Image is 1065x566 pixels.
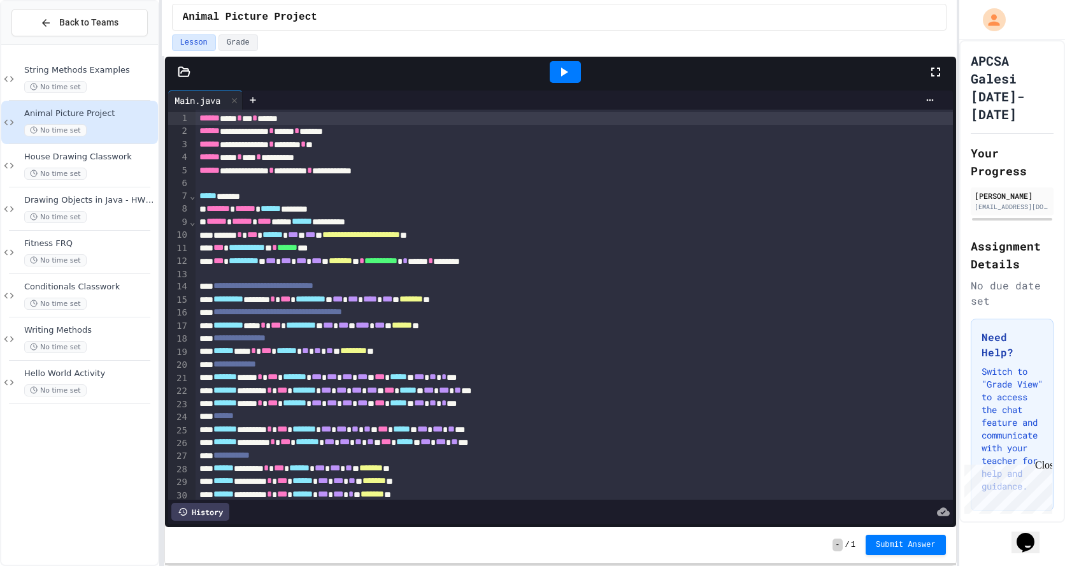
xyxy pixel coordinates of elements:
[24,168,87,180] span: No time set
[1011,515,1052,553] iframe: chat widget
[24,238,155,249] span: Fitness FRQ
[24,211,87,223] span: No time set
[833,539,842,551] span: -
[168,94,227,107] div: Main.java
[24,384,87,396] span: No time set
[24,298,87,310] span: No time set
[24,124,87,136] span: No time set
[845,540,850,550] span: /
[168,411,189,424] div: 24
[24,195,155,206] span: Drawing Objects in Java - HW Playposit Code
[168,112,189,125] div: 1
[982,330,1043,360] h3: Need Help?
[168,424,189,437] div: 25
[866,535,946,555] button: Submit Answer
[168,307,189,319] div: 16
[168,450,189,463] div: 27
[59,16,118,29] span: Back to Teams
[168,216,189,229] div: 9
[168,229,189,242] div: 10
[24,108,155,119] span: Animal Picture Project
[975,202,1050,212] div: [EMAIL_ADDRESS][DOMAIN_NAME]
[168,463,189,476] div: 28
[975,190,1050,201] div: [PERSON_NAME]
[24,81,87,93] span: No time set
[168,138,189,151] div: 3
[189,191,196,201] span: Fold line
[168,91,243,110] div: Main.java
[168,203,189,215] div: 8
[168,294,189,307] div: 15
[24,282,155,293] span: Conditionals Classwork
[971,237,1054,273] h2: Assignment Details
[168,490,189,502] div: 30
[24,254,87,266] span: No time set
[168,164,189,177] div: 5
[171,503,229,521] div: History
[168,242,189,255] div: 11
[971,52,1054,123] h1: APCSA Galesi [DATE]-[DATE]
[24,368,155,379] span: Hello World Activity
[24,341,87,353] span: No time set
[168,177,189,190] div: 6
[969,5,1009,34] div: My Account
[168,320,189,333] div: 17
[168,372,189,385] div: 21
[168,268,189,281] div: 13
[183,10,317,25] span: Animal Picture Project
[168,255,189,268] div: 12
[971,278,1054,308] div: No due date set
[168,151,189,164] div: 4
[189,217,196,227] span: Fold line
[876,540,936,550] span: Submit Answer
[24,152,155,163] span: House Drawing Classwork
[851,540,855,550] span: 1
[24,325,155,336] span: Writing Methods
[168,359,189,372] div: 20
[172,34,216,51] button: Lesson
[168,125,189,138] div: 2
[11,9,148,36] button: Back to Teams
[168,385,189,398] div: 22
[168,333,189,345] div: 18
[982,365,1043,493] p: Switch to "Grade View" to access the chat feature and communicate with your teacher for help and ...
[168,476,189,489] div: 29
[24,65,155,76] span: String Methods Examples
[168,437,189,450] div: 26
[971,144,1054,180] h2: Your Progress
[168,398,189,411] div: 23
[5,5,88,81] div: Chat with us now!Close
[168,346,189,359] div: 19
[168,280,189,293] div: 14
[168,190,189,203] div: 7
[218,34,258,51] button: Grade
[959,460,1052,514] iframe: chat widget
